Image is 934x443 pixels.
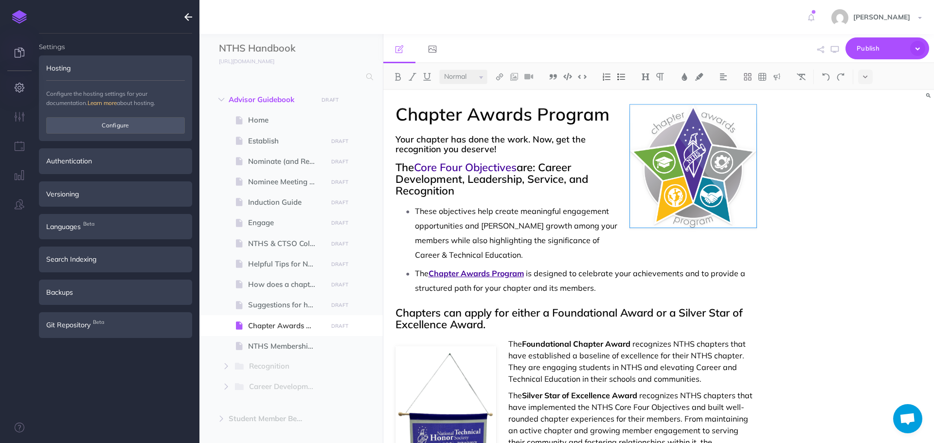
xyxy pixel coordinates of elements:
[327,177,352,188] button: DRAFT
[327,217,352,229] button: DRAFT
[12,10,27,24] img: logo-mark.svg
[39,181,192,207] div: Versioning
[327,320,352,332] button: DRAFT
[219,58,274,65] small: [URL][DOMAIN_NAME]
[395,135,757,154] span: Your chapter has done the work. Now, get the recognition you deserve!
[524,73,533,81] img: Add video button
[578,73,587,80] img: Inline code button
[495,73,504,81] img: Link button
[395,160,414,174] span: The
[219,41,333,56] input: Documentation Name
[857,41,905,56] span: Publish
[327,238,352,249] button: DRAFT
[822,73,830,81] img: Undo
[229,94,312,106] span: Advisor Guidebook
[46,221,81,232] span: Languages
[90,317,107,327] span: Beta
[331,302,348,308] small: DRAFT
[680,73,689,81] img: Text color button
[331,159,348,165] small: DRAFT
[797,73,806,81] img: Clear styles button
[248,238,324,249] span: NTHS & CTSO Collaboration Guide
[423,73,431,81] img: Underline button
[331,220,348,226] small: DRAFT
[327,156,352,167] button: DRAFT
[695,73,703,81] img: Text background color button
[327,259,352,270] button: DRAFT
[893,404,922,433] a: Open chat
[508,390,522,400] span: The
[331,241,348,247] small: DRAFT
[248,196,324,208] span: Induction Guide
[248,320,324,332] span: Chapter Awards Program
[199,56,284,66] a: [URL][DOMAIN_NAME]
[522,390,637,400] span: Silver Star of Excellence Award
[415,206,619,260] span: These objectives help create meaningful engagement opportunities and [PERSON_NAME] growth among y...
[248,156,324,167] span: Nominate (and Register)
[249,360,310,373] span: Recognition
[331,179,348,185] small: DRAFT
[248,176,324,188] span: Nominee Meeting Guide
[327,136,352,147] button: DRAFT
[508,339,748,384] span: recognizes NTHS chapters that have established a baseline of excellence for their NTHS chapter. T...
[39,214,192,239] div: LanguagesBeta
[656,73,665,81] img: Paragraph button
[248,340,324,352] span: NTHS Membership Criteria
[327,279,352,290] button: DRAFT
[248,217,324,229] span: Engage
[46,117,185,134] button: Configure
[617,73,626,81] img: Unordered list button
[39,312,192,337] div: Git RepositoryBeta
[415,268,747,293] span: is designed to celebrate your achievements and to provide a structured path for your chapter and ...
[249,381,322,393] span: Career Development
[248,279,324,290] span: How does a chapter implement the Core Four Objectives?
[46,319,90,330] span: Git Repository
[39,55,192,81] div: Hosting
[318,94,342,106] button: DRAFT
[395,160,591,197] span: are: Career Development, Leadership, Service, and Recognition
[39,247,192,272] div: Search Indexing
[219,68,360,86] input: Search
[88,99,117,106] a: Learn more
[630,105,756,228] img: JtrZupl0CUrUZwt24eIi.png
[46,89,185,107] p: Configure the hosting settings for your documentation. about hosting.
[414,160,517,174] a: Core Four Objectives
[563,73,572,80] img: Code block button
[848,13,915,21] span: [PERSON_NAME]
[641,73,650,81] img: Headings dropdown button
[248,135,324,147] span: Establish
[248,299,324,311] span: Suggestions for having a Successful Chapter
[772,73,781,81] img: Callout dropdown menu button
[429,268,524,278] a: Chapter Awards Program
[508,339,522,349] span: The
[327,300,352,311] button: DRAFT
[394,73,402,81] img: Bold button
[248,114,324,126] span: Home
[39,280,192,305] div: Backups
[81,219,97,229] span: Beta
[331,199,348,206] small: DRAFT
[836,73,845,81] img: Redo
[602,73,611,81] img: Ordered list button
[331,138,348,144] small: DRAFT
[331,282,348,288] small: DRAFT
[758,73,767,81] img: Create table button
[39,34,192,50] h4: Settings
[549,73,557,81] img: Blockquote button
[719,73,728,81] img: Alignment dropdown menu button
[331,323,348,329] small: DRAFT
[408,73,417,81] img: Italic button
[229,413,312,425] span: Student Member Benefits Guide
[327,197,352,208] button: DRAFT
[395,306,746,331] span: Chapters can apply for either a Foundational Award or a Silver Star of Excellence Award.
[322,97,339,103] small: DRAFT
[510,73,519,81] img: Add image button
[831,9,848,26] img: e15ca27c081d2886606c458bc858b488.jpg
[248,258,324,270] span: Helpful Tips for NTHS Chapter Officers
[522,339,630,349] span: Foundational Chapter Award
[415,268,429,278] span: The
[395,103,610,125] span: Chapter Awards Program
[331,261,348,267] small: DRAFT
